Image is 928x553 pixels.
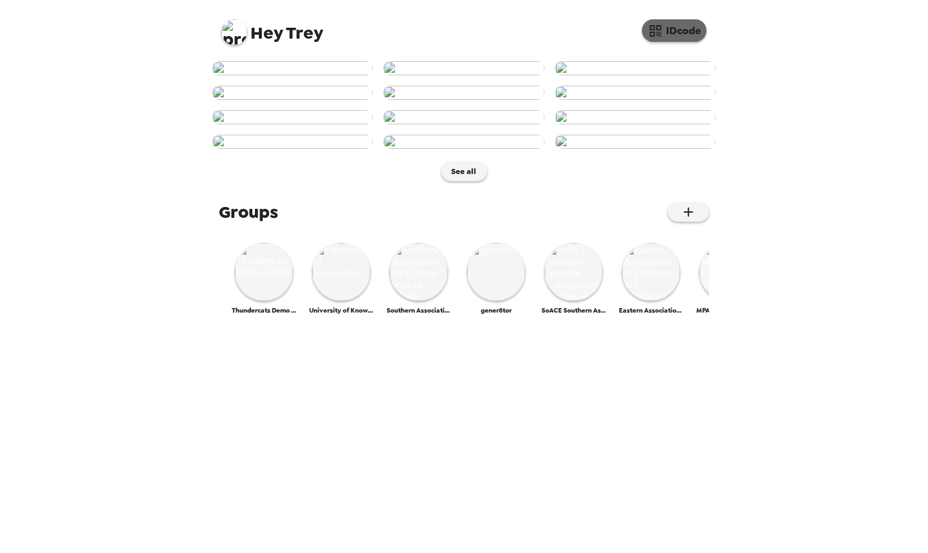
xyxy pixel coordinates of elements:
[696,306,761,315] span: MPACE Mountain Pacific Assn of Cols & Employs
[212,61,373,75] img: user-268499
[441,162,487,181] button: See all
[232,306,296,315] span: Thundercats Demo Group
[383,110,544,124] img: user-266066
[545,243,603,301] img: SoACE Southern Assn for Colleges and Employers
[221,13,323,42] span: Trey
[622,243,680,301] img: Eastern Association of Colleges and Employers
[312,243,370,301] img: University of Knowledge
[212,135,373,149] img: user-265090
[250,21,283,44] span: Hey
[383,86,544,100] img: user-267011
[219,200,278,224] span: Groups
[555,135,716,149] img: user-264790
[555,86,716,100] img: user-266981
[555,110,716,124] img: user-265956
[700,243,758,301] img: MPACE Mountain Pacific Assn of Cols & Employs
[387,306,451,315] span: Southern Association for College Student Affairs
[383,135,544,149] img: user-264953
[383,61,544,75] img: user-267107
[390,243,448,301] img: Southern Association for College Student Affairs
[555,61,716,75] img: user-267095
[235,243,293,301] img: Thundercats Demo Group
[467,243,525,301] img: gener8tor
[541,306,606,315] span: SoACE Southern Assn for Colleges and Employers
[642,19,707,42] button: IDcode
[481,306,512,315] span: gener8tor
[212,86,373,100] img: user-267094
[212,110,373,124] img: user-266587
[309,306,374,315] span: University of Knowledge
[221,19,247,45] img: profile pic
[619,306,683,315] span: Eastern Association of Colleges and Employers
